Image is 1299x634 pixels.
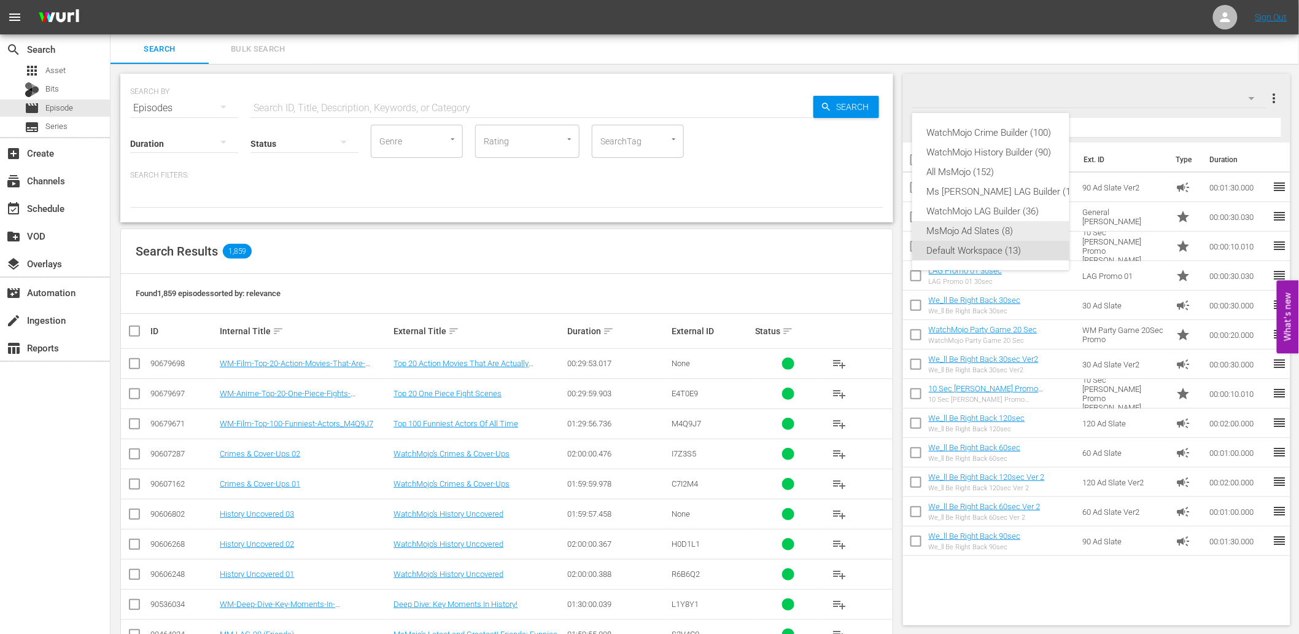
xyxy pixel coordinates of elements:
[1277,281,1299,354] button: Open Feedback Widget
[927,202,1079,221] div: WatchMojo LAG Builder (36)
[927,162,1079,182] div: All MsMojo (152)
[927,182,1079,202] div: Ms [PERSON_NAME] LAG Builder (10)
[927,143,1079,162] div: WatchMojo History Builder (90)
[927,123,1079,143] div: WatchMojo Crime Builder (100)
[927,221,1079,241] div: MsMojo Ad Slates (8)
[927,241,1079,260] div: Default Workspace (13)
